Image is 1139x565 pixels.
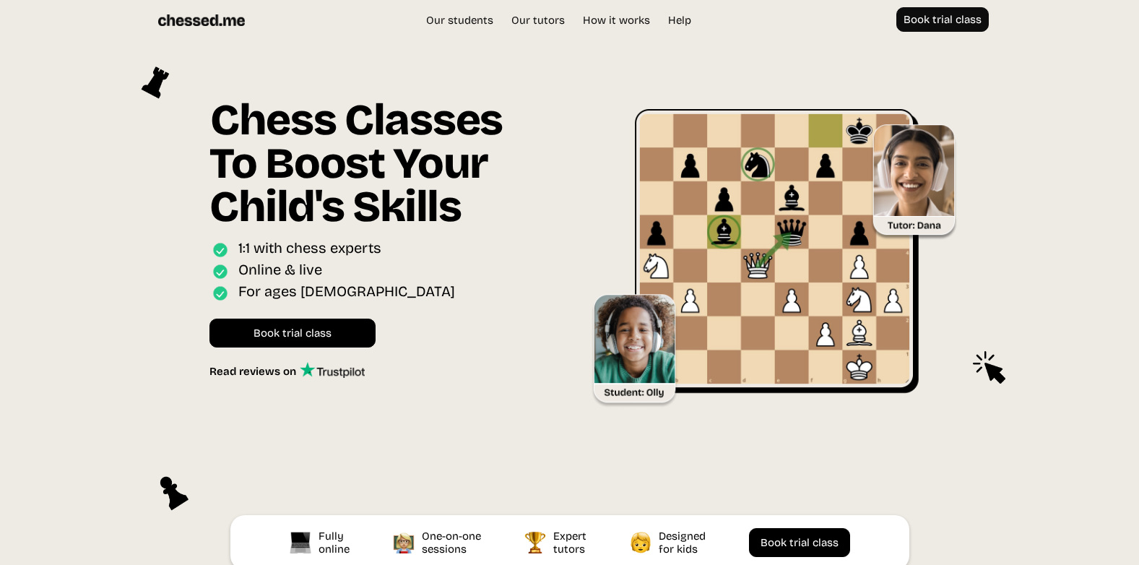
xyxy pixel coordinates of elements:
[209,319,376,348] a: Book trial class
[576,13,657,27] a: How it works
[896,7,989,32] a: Book trial class
[209,362,365,378] a: Read reviews on
[238,282,455,303] div: For ages [DEMOGRAPHIC_DATA]
[238,261,322,282] div: Online & live
[238,239,381,260] div: 1:1 with chess experts
[319,530,353,556] div: Fully online
[419,13,501,27] a: Our students
[422,530,485,556] div: One-on-one sessions
[749,528,850,557] a: Book trial class
[504,13,572,27] a: Our tutors
[209,365,300,378] div: Read reviews on
[209,98,547,239] h1: Chess Classes To Boost Your Child's Skills
[553,530,590,556] div: Expert tutors
[661,13,698,27] a: Help
[659,530,709,556] div: Designed for kids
